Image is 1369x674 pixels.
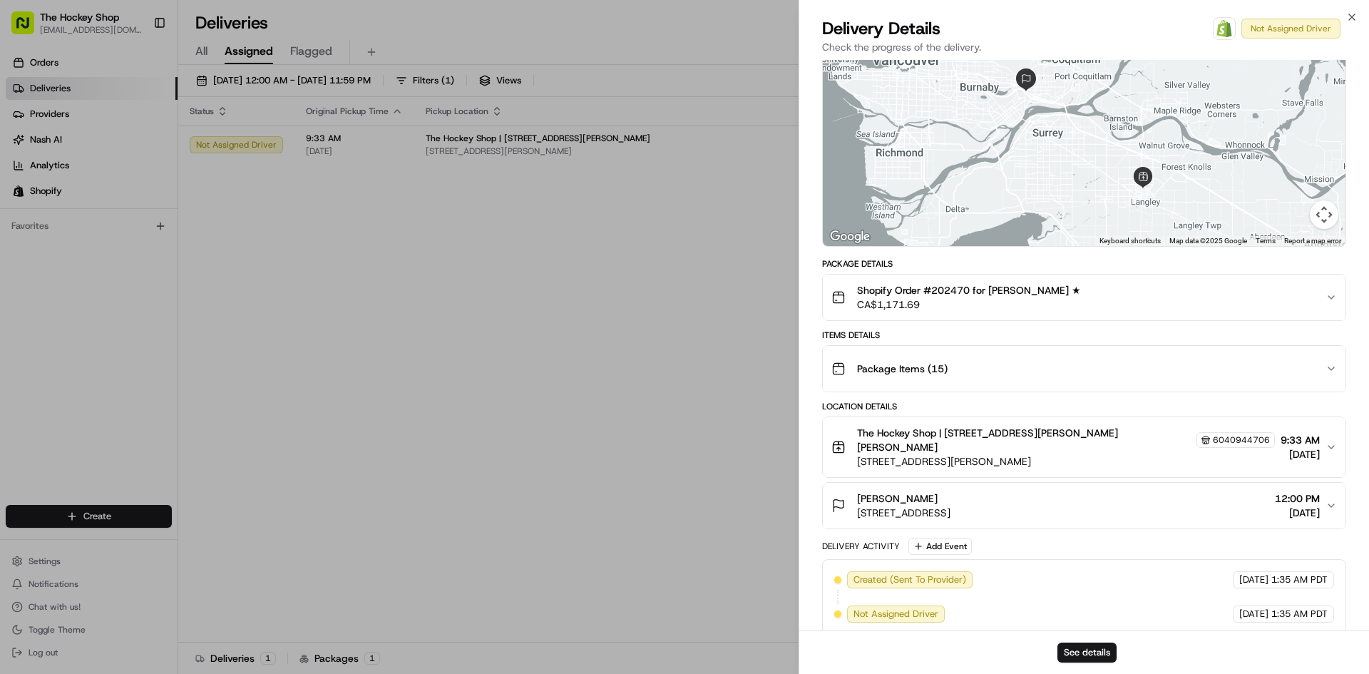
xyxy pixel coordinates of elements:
[1281,447,1320,461] span: [DATE]
[37,92,235,107] input: Clear
[48,150,180,162] div: We're available if you need us!
[135,207,229,221] span: API Documentation
[1275,491,1320,506] span: 12:00 PM
[142,242,173,252] span: Pylon
[1256,237,1276,245] a: Terms
[1213,434,1270,446] span: 6040944706
[857,362,948,376] span: Package Items ( 15 )
[14,57,260,80] p: Welcome 👋
[823,346,1345,392] button: Package Items (15)
[826,228,873,246] img: Google
[29,207,109,221] span: Knowledge Base
[1275,506,1320,520] span: [DATE]
[857,491,938,506] span: [PERSON_NAME]
[1099,236,1161,246] button: Keyboard shortcuts
[121,208,132,220] div: 💻
[822,258,1346,270] div: Package Details
[853,608,938,621] span: Not Assigned Driver
[823,483,1345,529] button: [PERSON_NAME][STREET_ADDRESS]12:00 PM[DATE]
[822,40,1346,54] p: Check the progress of the delivery.
[857,297,1081,312] span: CA$1,171.69
[1271,573,1328,586] span: 1:35 AM PDT
[9,201,115,227] a: 📗Knowledge Base
[822,330,1346,341] div: Items Details
[1271,608,1328,621] span: 1:35 AM PDT
[1216,20,1233,37] img: Shopify
[14,208,26,220] div: 📗
[857,506,950,520] span: [STREET_ADDRESS]
[1213,17,1236,40] a: Shopify
[48,136,234,150] div: Start new chat
[822,401,1346,412] div: Location Details
[823,275,1345,320] button: Shopify Order #202470 for [PERSON_NAME] ★CA$1,171.69
[115,201,235,227] a: 💻API Documentation
[857,283,1081,297] span: Shopify Order #202470 for [PERSON_NAME] ★
[908,538,972,555] button: Add Event
[1057,643,1117,663] button: See details
[1281,433,1320,447] span: 9:33 AM
[14,136,40,162] img: 1736555255976-a54dd68f-1ca7-489b-9aae-adbdc363a1c4
[14,14,43,43] img: Nash
[822,541,900,552] div: Delivery Activity
[101,241,173,252] a: Powered byPylon
[823,417,1345,477] button: The Hockey Shop | [STREET_ADDRESS][PERSON_NAME] [PERSON_NAME]6040944706[STREET_ADDRESS][PERSON_NA...
[242,141,260,158] button: Start new chat
[1239,573,1268,586] span: [DATE]
[826,228,873,246] a: Open this area in Google Maps (opens a new window)
[1169,237,1247,245] span: Map data ©2025 Google
[857,426,1194,454] span: The Hockey Shop | [STREET_ADDRESS][PERSON_NAME] [PERSON_NAME]
[822,17,940,40] span: Delivery Details
[1239,608,1268,621] span: [DATE]
[1310,200,1338,229] button: Map camera controls
[853,573,966,586] span: Created (Sent To Provider)
[857,454,1275,469] span: [STREET_ADDRESS][PERSON_NAME]
[1284,237,1341,245] a: Report a map error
